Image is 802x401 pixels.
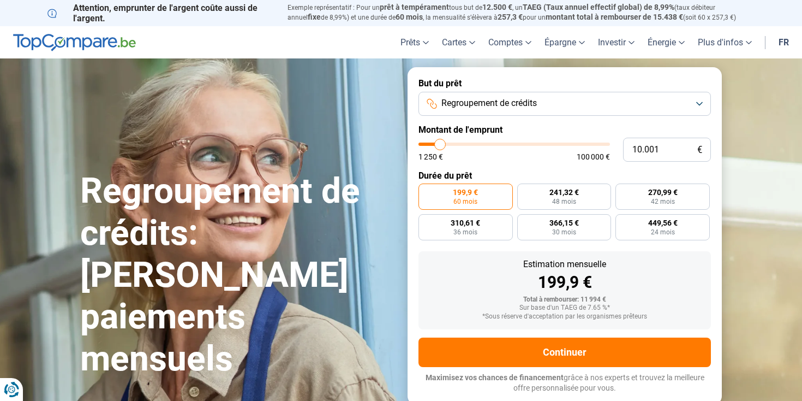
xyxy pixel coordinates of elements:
a: Épargne [538,26,591,58]
label: Durée du prêt [418,170,711,181]
span: 30 mois [552,229,576,235]
button: Continuer [418,338,711,367]
span: 48 mois [552,198,576,205]
p: Attention, emprunter de l'argent coûte aussi de l'argent. [47,3,274,23]
span: 449,56 € [648,219,678,227]
span: montant total à rembourser de 15.438 € [546,13,683,21]
div: Sur base d'un TAEG de 7.65 %* [427,304,702,312]
a: fr [772,26,795,58]
div: Total à rembourser: 11 994 € [427,296,702,304]
p: grâce à nos experts et trouvez la meilleure offre personnalisée pour vous. [418,373,711,394]
label: But du prêt [418,78,711,89]
span: 241,32 € [549,188,579,196]
img: TopCompare [13,34,136,51]
span: 42 mois [651,198,675,205]
span: TAEG (Taux annuel effectif global) de 8,99% [523,3,674,11]
span: € [697,145,702,155]
span: 270,99 € [648,188,678,196]
span: 36 mois [453,229,477,235]
a: Plus d'infos [691,26,758,58]
span: 1 250 € [418,153,443,161]
span: 60 mois [396,13,423,21]
a: Cartes [435,26,482,58]
span: 310,61 € [451,219,480,227]
p: Exemple représentatif : Pour un tous but de , un (taux débiteur annuel de 8,99%) et une durée de ... [288,3,755,22]
span: 257,3 € [498,13,523,21]
button: Regroupement de crédits [418,92,711,116]
a: Énergie [641,26,691,58]
span: 100 000 € [577,153,610,161]
span: Regroupement de crédits [441,97,537,109]
a: Prêts [394,26,435,58]
a: Comptes [482,26,538,58]
div: 199,9 € [427,274,702,291]
span: 12.500 € [482,3,512,11]
div: *Sous réserve d'acceptation par les organismes prêteurs [427,313,702,321]
span: fixe [308,13,321,21]
div: Estimation mensuelle [427,260,702,269]
label: Montant de l'emprunt [418,125,711,135]
span: prêt à tempérament [380,3,449,11]
h1: Regroupement de crédits: [PERSON_NAME] paiements mensuels [80,170,394,380]
span: 366,15 € [549,219,579,227]
span: 60 mois [453,198,477,205]
span: 199,9 € [453,188,478,196]
span: 24 mois [651,229,675,235]
span: Maximisez vos chances de financement [426,373,564,382]
a: Investir [591,26,641,58]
